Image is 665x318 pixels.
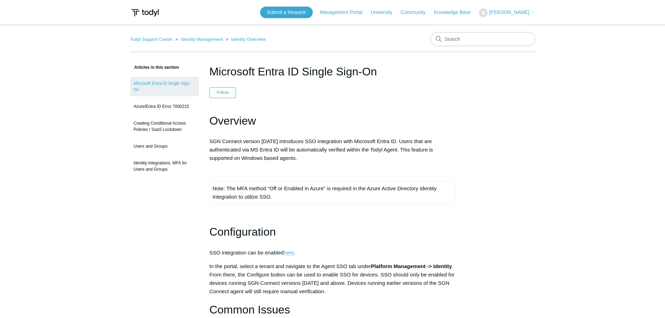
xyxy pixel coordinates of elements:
[371,263,452,269] strong: Platform Management -> Identity
[130,100,199,113] a: Azure/Entra ID Error 7000215
[209,249,456,257] p: SSO integration can be enabled .
[209,262,456,296] p: In the portal, select a tenant and navigate to the Agent SSO tab under . From there, the Configur...
[174,37,224,42] li: Identity Management
[130,140,199,153] a: Users and Groups
[209,137,456,162] p: SGN Connect version [DATE] introduces SSO integration with Microsoft Entra ID. Users that are aut...
[130,37,173,42] a: Todyl Support Center
[224,37,266,42] li: Identity Overview
[479,8,535,17] button: [PERSON_NAME]
[231,37,266,42] a: Identity Overview
[260,7,313,18] a: Submit a Request
[371,9,399,16] a: University
[130,65,179,70] span: Articles in this section
[430,32,535,46] input: Search
[130,156,199,176] a: Identity Integrations, MFA for Users and Groups
[434,9,478,16] a: Knowledge Base
[283,250,294,256] a: here
[489,9,529,15] span: [PERSON_NAME]
[130,117,199,136] a: Creating Conditional Access Policies / SaaS Lockdown
[130,6,160,19] img: Todyl Support Center Help Center home page
[209,87,236,98] button: Follow Article
[209,182,456,204] td: Note: The MFA method "Off or Enabled in Azure" is required in the Azure Active Directory Identity...
[209,223,456,241] h1: Configuration
[130,37,174,42] li: Todyl Support Center
[130,77,199,96] a: Microsoft Entra ID Single Sign-On
[209,63,456,80] h1: Microsoft Entra ID Single Sign-On
[209,112,456,130] h1: Overview
[180,37,223,42] a: Identity Management
[320,9,369,16] a: Management Portal
[401,9,433,16] a: Community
